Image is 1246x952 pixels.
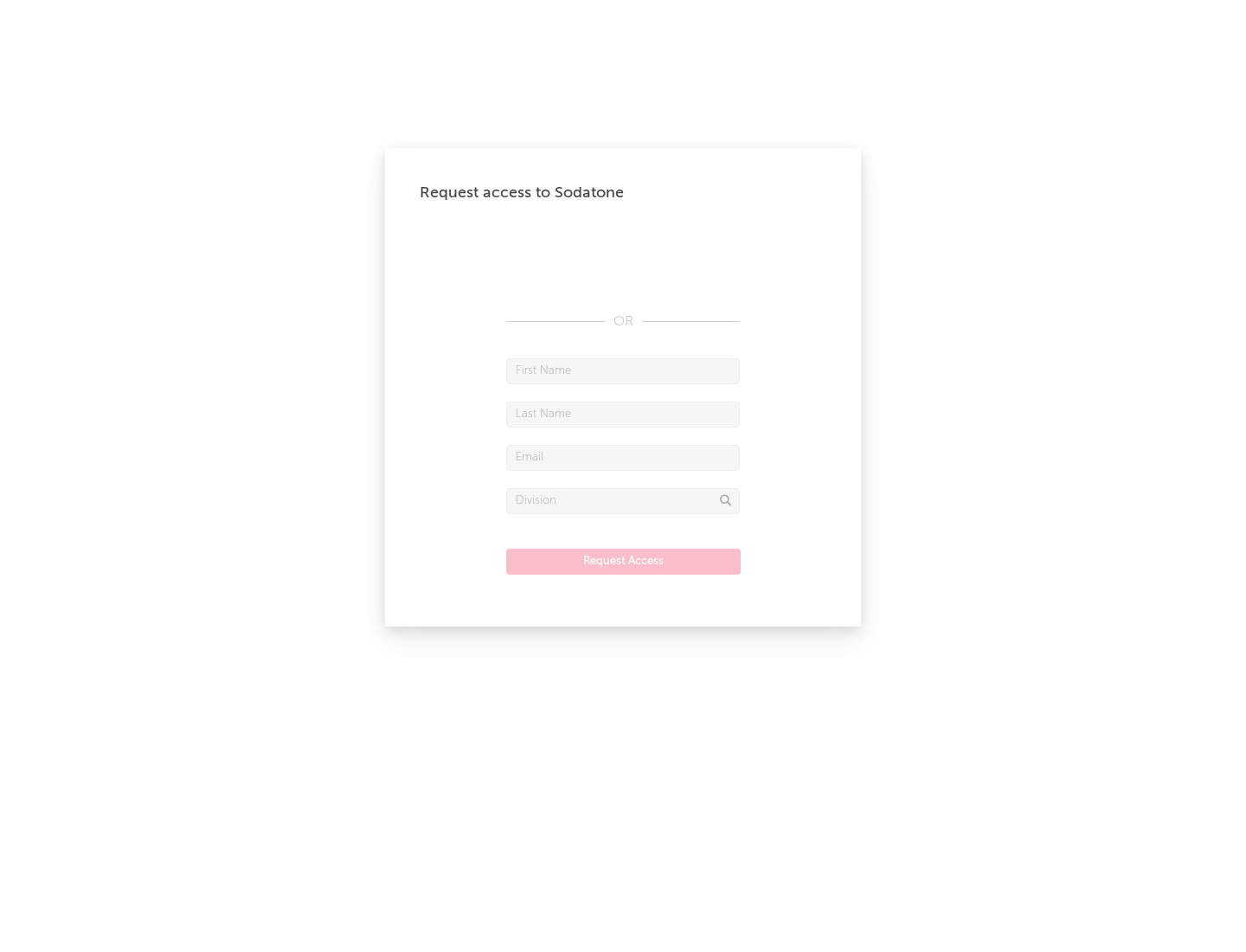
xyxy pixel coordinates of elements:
button: Request Access [506,549,741,575]
input: First Name [506,358,740,384]
input: Division [506,488,740,514]
div: Request access to Sodatone [420,183,826,203]
div: OR [506,312,740,332]
input: Last Name [506,402,740,428]
input: Email [506,445,740,471]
